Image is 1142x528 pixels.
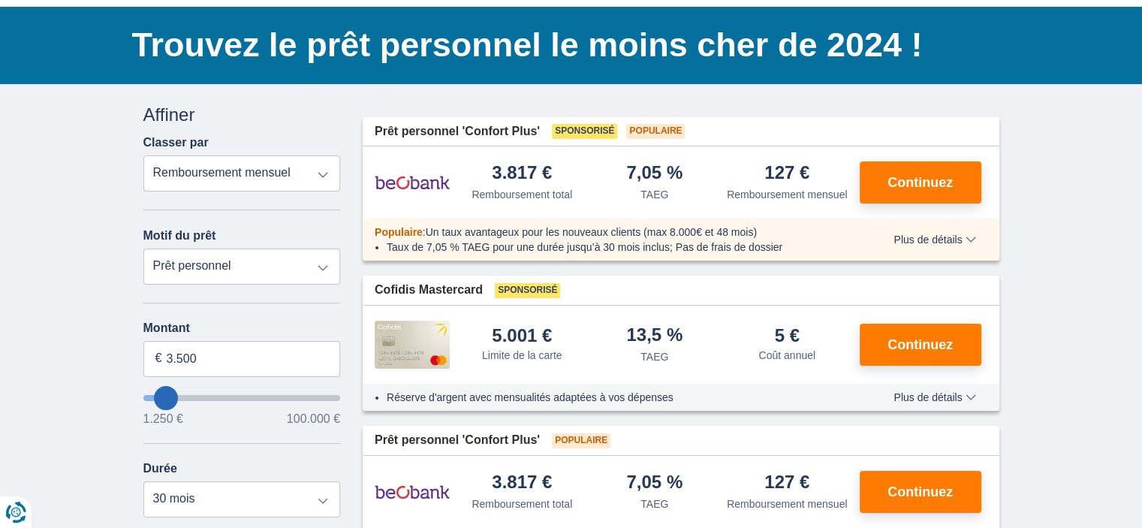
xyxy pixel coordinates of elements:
li: Taux de 7,05 % TAEG pour une durée jusqu’à 30 mois inclus; Pas de frais de dossier [387,240,850,255]
span: Continuez [887,485,953,499]
div: Remboursement mensuel [727,187,847,202]
div: Affiner [143,102,341,128]
span: 100.000 € [287,413,340,425]
label: Montant [143,321,341,335]
div: TAEG [640,187,668,202]
div: Limite de la carte [482,348,562,363]
div: 7,05 % [626,164,682,184]
div: 5.001 € [492,327,552,345]
img: pret personnel Beobank [375,473,450,511]
span: Prêt personnel 'Confort Plus' [375,432,540,449]
span: Cofidis Mastercard [375,282,483,299]
img: pret personnel Beobank [375,164,450,201]
span: Sponsorisé [495,283,560,298]
button: Continuez [860,324,981,366]
span: € [155,350,162,367]
div: 3.817 € [492,164,552,184]
div: 5 € [775,327,800,345]
label: Motif du prêt [143,229,216,243]
span: Populaire [552,433,610,448]
input: wantToBorrow [143,395,341,401]
span: Sponsorisé [552,124,617,139]
img: pret personnel Cofidis CC [375,321,450,369]
label: Classer par [143,136,209,149]
span: Populaire [626,124,685,139]
div: Remboursement total [472,187,572,202]
span: Continuez [887,176,953,189]
button: Continuez [860,161,981,204]
span: Plus de détails [893,234,975,245]
div: Remboursement mensuel [727,496,847,511]
span: Continuez [887,338,953,351]
label: Durée [143,462,177,475]
span: Prêt personnel 'Confort Plus' [375,123,540,140]
span: 1.250 € [143,413,183,425]
div: 3.817 € [492,473,552,493]
div: Coût annuel [758,348,815,363]
button: Plus de détails [882,234,987,246]
span: Plus de détails [893,392,975,403]
div: 127 € [764,473,809,493]
div: 127 € [764,164,809,184]
li: Réserve d'argent avec mensualités adaptées à vos dépenses [387,390,850,405]
button: Continuez [860,471,981,513]
div: 7,05 % [626,473,682,493]
div: Remboursement total [472,496,572,511]
div: TAEG [640,349,668,364]
h1: Trouvez le prêt personnel le moins cher de 2024 ! [132,22,999,68]
div: 13,5 % [626,326,682,346]
span: Un taux avantageux pour les nouveaux clients (max 8.000€ et 48 mois) [426,226,757,238]
div: TAEG [640,496,668,511]
button: Plus de détails [882,391,987,403]
span: Populaire [375,226,423,238]
div: : [363,225,862,240]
